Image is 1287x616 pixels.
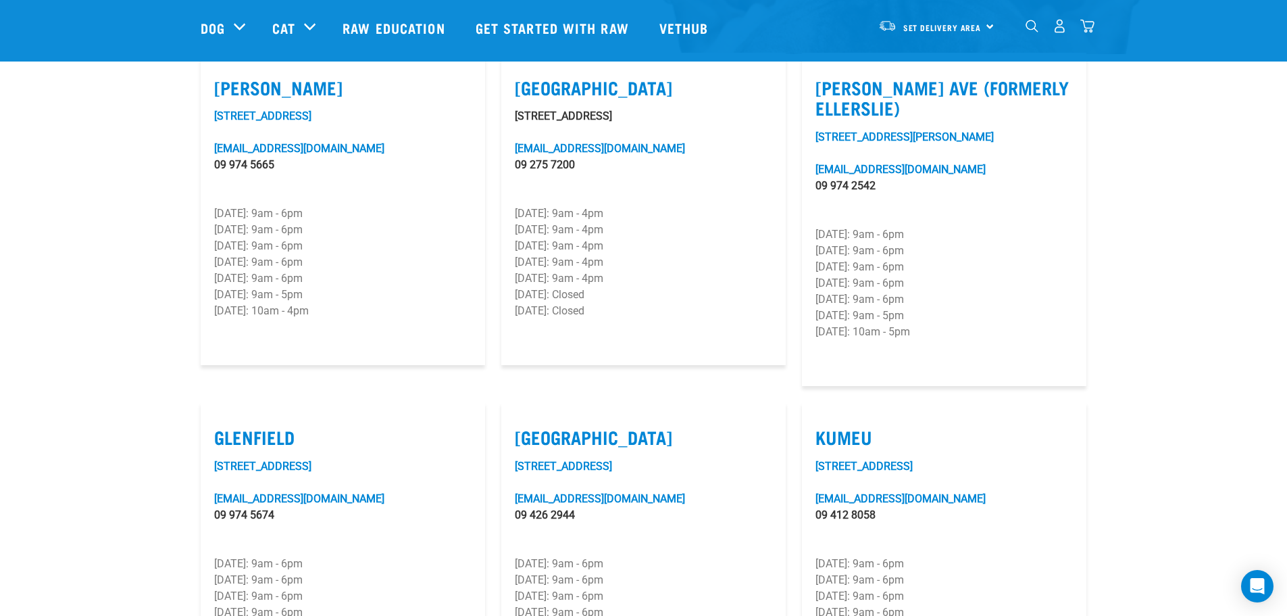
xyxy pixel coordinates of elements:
[815,324,1073,340] p: [DATE]: 10am - 5pm
[515,222,772,238] p: [DATE]: 9am - 4pm
[214,303,472,319] p: [DATE]: 10am - 4pm
[515,270,772,287] p: [DATE]: 9am - 4pm
[815,508,876,521] a: 09 412 8058
[214,588,472,605] p: [DATE]: 9am - 6pm
[815,291,1073,308] p: [DATE]: 9am - 6pm
[815,259,1073,275] p: [DATE]: 9am - 6pm
[515,556,772,572] p: [DATE]: 9am - 6pm
[815,131,994,143] a: [STREET_ADDRESS][PERSON_NAME]
[214,206,472,222] p: [DATE]: 9am - 6pm
[1026,20,1038,32] img: home-icon-1@2x.png
[815,163,986,176] a: [EMAIL_ADDRESS][DOMAIN_NAME]
[515,588,772,605] p: [DATE]: 9am - 6pm
[515,572,772,588] p: [DATE]: 9am - 6pm
[515,238,772,254] p: [DATE]: 9am - 4pm
[878,20,897,32] img: van-moving.png
[515,303,772,319] p: [DATE]: Closed
[329,1,461,55] a: Raw Education
[515,287,772,303] p: [DATE]: Closed
[214,427,472,448] label: Glenfield
[214,508,274,521] a: 09 974 5674
[462,1,646,55] a: Get started with Raw
[201,18,225,38] a: Dog
[815,243,1073,259] p: [DATE]: 9am - 6pm
[1080,19,1094,33] img: home-icon@2x.png
[214,158,274,171] a: 09 974 5665
[815,227,1073,243] p: [DATE]: 9am - 6pm
[815,572,1073,588] p: [DATE]: 9am - 6pm
[515,427,772,448] label: [GEOGRAPHIC_DATA]
[815,308,1073,324] p: [DATE]: 9am - 5pm
[815,179,876,192] a: 09 974 2542
[515,206,772,222] p: [DATE]: 9am - 4pm
[214,142,384,155] a: [EMAIL_ADDRESS][DOMAIN_NAME]
[214,270,472,287] p: [DATE]: 9am - 6pm
[815,556,1073,572] p: [DATE]: 9am - 6pm
[214,492,384,505] a: [EMAIL_ADDRESS][DOMAIN_NAME]
[214,238,472,254] p: [DATE]: 9am - 6pm
[815,492,986,505] a: [EMAIL_ADDRESS][DOMAIN_NAME]
[1241,570,1273,602] div: Open Intercom Messenger
[515,142,685,155] a: [EMAIL_ADDRESS][DOMAIN_NAME]
[515,108,772,124] p: [STREET_ADDRESS]
[815,427,1073,448] label: Kumeu
[815,275,1073,291] p: [DATE]: 9am - 6pm
[214,556,472,572] p: [DATE]: 9am - 6pm
[815,77,1073,118] label: [PERSON_NAME] Ave (Formerly Ellerslie)
[214,110,311,122] a: [STREET_ADDRESS]
[515,77,772,98] label: [GEOGRAPHIC_DATA]
[214,77,472,98] label: [PERSON_NAME]
[815,460,913,473] a: [STREET_ADDRESS]
[214,222,472,238] p: [DATE]: 9am - 6pm
[903,25,982,30] span: Set Delivery Area
[515,492,685,505] a: [EMAIL_ADDRESS][DOMAIN_NAME]
[515,158,575,171] a: 09 275 7200
[214,287,472,303] p: [DATE]: 9am - 5pm
[214,572,472,588] p: [DATE]: 9am - 6pm
[1053,19,1067,33] img: user.png
[214,460,311,473] a: [STREET_ADDRESS]
[515,460,612,473] a: [STREET_ADDRESS]
[214,254,472,270] p: [DATE]: 9am - 6pm
[646,1,726,55] a: Vethub
[272,18,295,38] a: Cat
[515,254,772,270] p: [DATE]: 9am - 4pm
[815,588,1073,605] p: [DATE]: 9am - 6pm
[515,508,575,521] a: 09 426 2944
